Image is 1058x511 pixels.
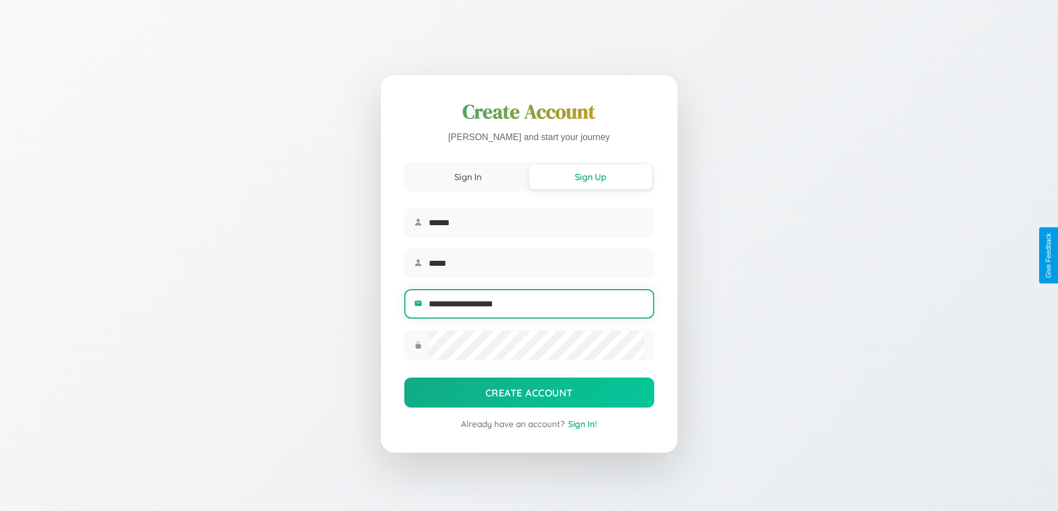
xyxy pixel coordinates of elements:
[568,419,597,429] span: Sign In!
[404,98,654,125] h1: Create Account
[407,165,529,189] button: Sign In
[404,419,654,429] div: Already have an account?
[1045,233,1052,278] div: Give Feedback
[529,165,652,189] button: Sign Up
[404,378,654,408] button: Create Account
[404,130,654,146] p: [PERSON_NAME] and start your journey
